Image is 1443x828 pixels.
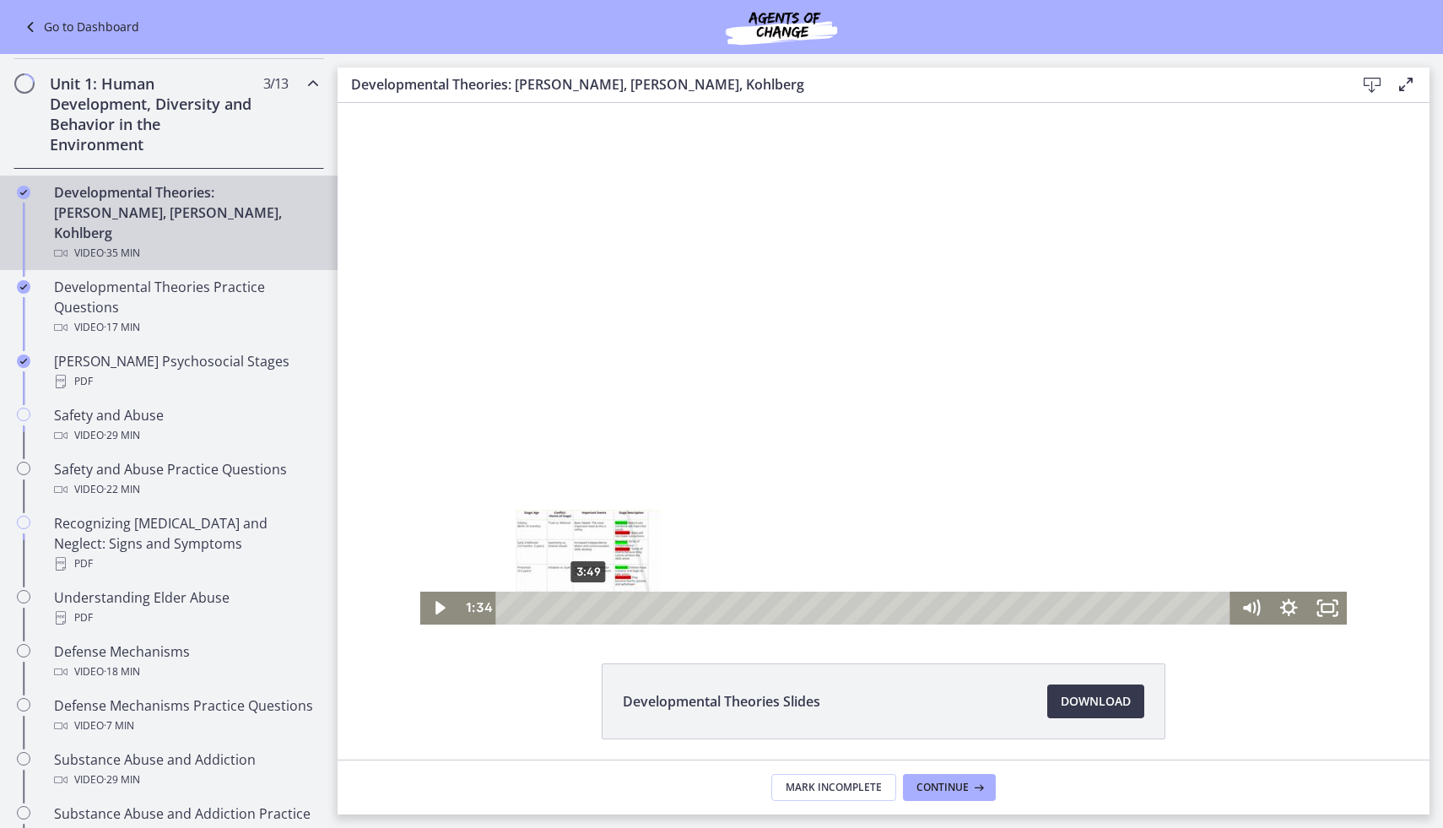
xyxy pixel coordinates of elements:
div: Video [54,243,317,263]
div: Video [54,317,317,338]
button: Show settings menu [932,489,971,522]
a: Go to Dashboard [20,17,139,37]
a: Download [1047,685,1144,718]
span: Developmental Theories Slides [623,691,820,712]
span: Download [1061,691,1131,712]
div: Developmental Theories Practice Questions [54,277,317,338]
span: · 18 min [104,662,140,682]
div: Video [54,662,317,682]
span: Continue [916,781,969,794]
span: · 17 min [104,317,140,338]
div: Video [54,479,317,500]
div: PDF [54,371,317,392]
button: Continue [903,774,996,801]
span: · 29 min [104,770,140,790]
div: Safety and Abuse [54,405,317,446]
div: PDF [54,608,317,628]
i: Completed [17,186,30,199]
span: 3 / 13 [263,73,288,94]
div: Video [54,425,317,446]
span: · 22 min [104,479,140,500]
div: Developmental Theories: [PERSON_NAME], [PERSON_NAME], Kohlberg [54,182,317,263]
h3: Developmental Theories: [PERSON_NAME], [PERSON_NAME], Kohlberg [351,74,1328,95]
div: Video [54,716,317,736]
div: [PERSON_NAME] Psychosocial Stages [54,351,317,392]
i: Completed [17,280,30,294]
i: Completed [17,354,30,368]
div: Safety and Abuse Practice Questions [54,459,317,500]
button: Fullscreen [971,489,1010,522]
button: Mark Incomplete [771,774,896,801]
div: Video [54,770,317,790]
span: Mark Incomplete [786,781,882,794]
span: · 35 min [104,243,140,263]
div: Substance Abuse and Addiction [54,750,317,790]
span: · 29 min [104,425,140,446]
img: Agents of Change [680,7,883,47]
div: Understanding Elder Abuse [54,587,317,628]
div: Defense Mechanisms Practice Questions [54,695,317,736]
h2: Unit 1: Human Development, Diversity and Behavior in the Environment [50,73,256,154]
button: Mute [894,489,932,522]
iframe: Video Lesson [338,103,1429,625]
span: · 7 min [104,716,134,736]
div: Recognizing [MEDICAL_DATA] and Neglect: Signs and Symptoms [54,513,317,574]
div: Defense Mechanisms [54,641,317,682]
div: PDF [54,554,317,574]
